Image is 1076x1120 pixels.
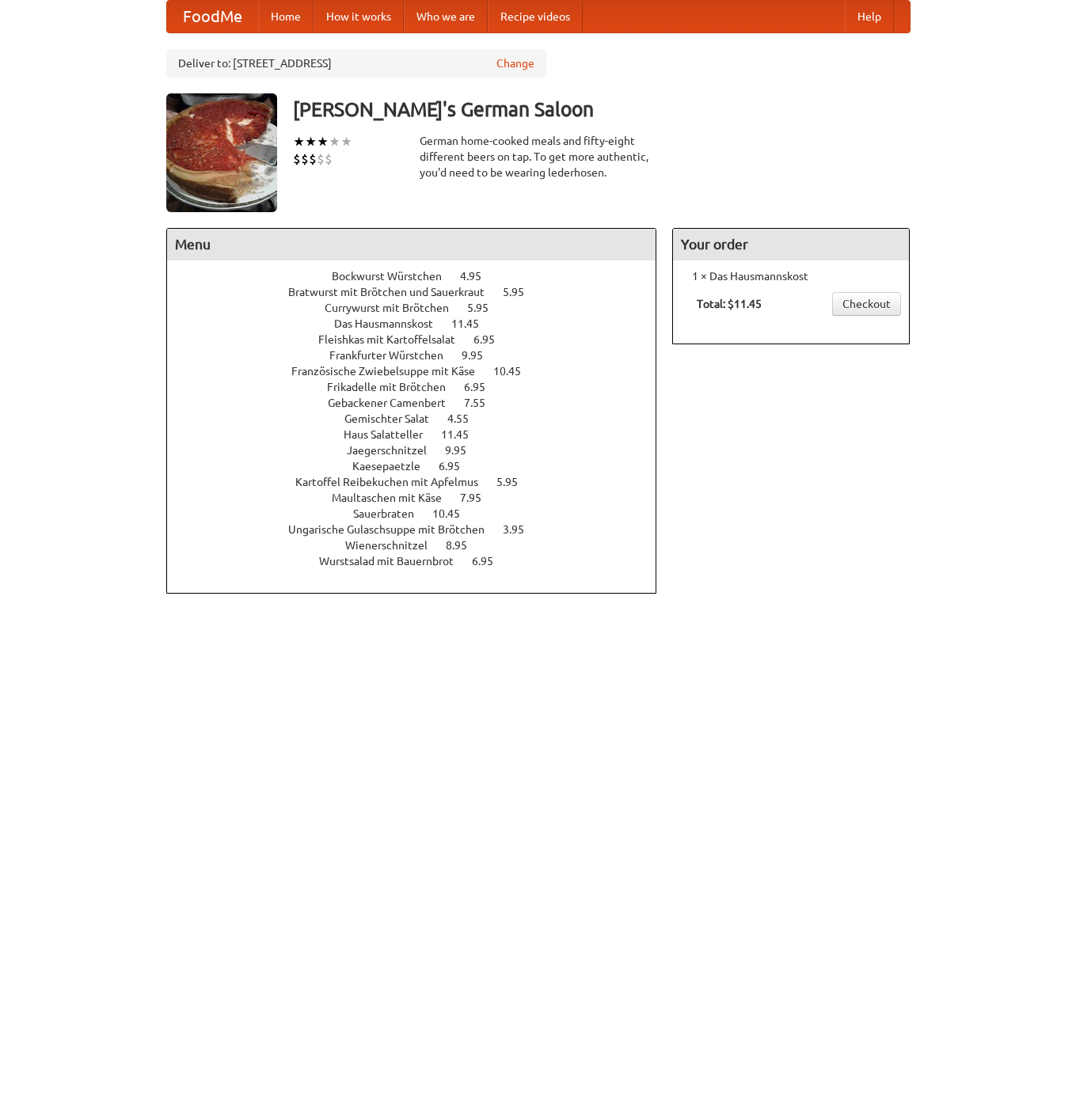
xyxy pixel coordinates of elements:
span: Wienerschnitzel [345,539,443,552]
span: Kartoffel Reibekuchen mit Apfelmus [295,476,494,488]
span: 6.95 [472,555,509,568]
b: Total: $11.45 [697,298,762,310]
div: Deliver to: [STREET_ADDRESS] [166,49,546,78]
span: Haus Salatteller [344,428,439,441]
span: 9.95 [445,444,482,457]
span: Gebackener Camenbert [328,397,462,409]
a: Kaesepaetzle 6.95 [352,460,489,473]
a: Recipe videos [488,1,583,32]
span: 5.95 [496,476,534,488]
span: Frikadelle mit Brötchen [327,381,462,393]
a: Wurstsalad mit Bauernbrot 6.95 [319,555,523,568]
a: Ungarische Gulaschsuppe mit Brötchen 3.95 [288,523,553,536]
li: ★ [317,133,329,150]
h4: Your order [673,229,909,260]
h3: [PERSON_NAME]'s German Saloon [293,93,911,125]
a: Das Hausmannskost 11.45 [334,317,508,330]
span: Bockwurst Würstchen [332,270,458,283]
span: Wurstsalad mit Bauernbrot [319,555,470,568]
li: ★ [329,133,340,150]
span: 6.95 [473,333,511,346]
span: Frankfurter Würstchen [329,349,459,362]
span: Maultaschen mit Käse [332,492,458,504]
a: Checkout [832,292,901,316]
span: Jaegerschnitzel [347,444,443,457]
span: Fleishkas mit Kartoffelsalat [318,333,471,346]
a: Kartoffel Reibekuchen mit Apfelmus 5.95 [295,476,547,488]
li: $ [301,150,309,168]
a: Who we are [404,1,488,32]
li: ★ [293,133,305,150]
li: ★ [340,133,352,150]
a: Fleishkas mit Kartoffelsalat 6.95 [318,333,524,346]
span: 7.55 [464,397,501,409]
li: $ [293,150,301,168]
span: 8.95 [446,539,483,552]
a: FoodMe [167,1,258,32]
li: $ [309,150,317,168]
span: 4.55 [447,412,485,425]
a: How it works [314,1,404,32]
span: 9.95 [462,349,499,362]
a: Haus Salatteller 11.45 [344,428,498,441]
a: Change [496,55,534,71]
span: Bratwurst mit Brötchen und Sauerkraut [288,286,500,298]
a: Frankfurter Würstchen 9.95 [329,349,512,362]
img: angular.jpg [166,93,277,212]
span: Französische Zwiebelsuppe mit Käse [291,365,491,378]
span: 3.95 [503,523,540,536]
a: Gebackener Camenbert 7.55 [328,397,515,409]
span: 4.95 [460,270,497,283]
span: Sauerbraten [353,507,430,520]
a: Home [258,1,314,32]
span: Das Hausmannskost [334,317,449,330]
span: 6.95 [464,381,501,393]
li: 1 × Das Hausmannskost [681,268,901,284]
div: German home-cooked meals and fifty-eight different beers on tap. To get more authentic, you'd nee... [420,133,657,180]
h4: Menu [167,229,656,260]
a: Französische Zwiebelsuppe mit Käse 10.45 [291,365,550,378]
span: Gemischter Salat [344,412,445,425]
a: Gemischter Salat 4.55 [344,412,498,425]
span: 10.45 [432,507,476,520]
span: 5.95 [503,286,540,298]
a: Sauerbraten 10.45 [353,507,489,520]
span: 6.95 [439,460,476,473]
li: ★ [305,133,317,150]
span: Ungarische Gulaschsuppe mit Brötchen [288,523,500,536]
a: Jaegerschnitzel 9.95 [347,444,496,457]
a: Bockwurst Würstchen 4.95 [332,270,511,283]
li: $ [325,150,333,168]
span: 11.45 [451,317,495,330]
a: Currywurst mit Brötchen 5.95 [325,302,518,314]
a: Maultaschen mit Käse 7.95 [332,492,511,504]
a: Frikadelle mit Brötchen 6.95 [327,381,515,393]
a: Bratwurst mit Brötchen und Sauerkraut 5.95 [288,286,553,298]
li: $ [317,150,325,168]
span: 5.95 [467,302,504,314]
span: Kaesepaetzle [352,460,436,473]
span: 7.95 [460,492,497,504]
span: 10.45 [493,365,537,378]
a: Help [845,1,894,32]
span: 11.45 [441,428,485,441]
a: Wienerschnitzel 8.95 [345,539,496,552]
span: Currywurst mit Brötchen [325,302,465,314]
